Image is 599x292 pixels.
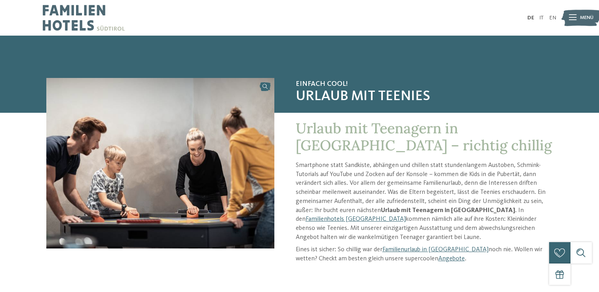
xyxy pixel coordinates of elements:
[527,15,534,21] a: DE
[381,207,515,214] strong: Urlaub mit Teenagern in [GEOGRAPHIC_DATA]
[438,256,465,262] a: Angebote
[296,245,553,263] p: Eines ist sicher: So chillig war der noch nie. Wollen wir wetten? Checkt am besten gleich unsere ...
[296,161,553,242] p: Smartphone statt Sandkiste, abhängen und chillen statt stundenlangem Austoben, Schmink-Tutorials ...
[296,80,553,89] span: Einfach cool!
[539,15,544,21] a: IT
[549,15,556,21] a: EN
[306,216,406,222] a: Familienhotels [GEOGRAPHIC_DATA]
[296,88,553,105] span: Urlaub mit Teenies
[382,246,489,253] a: Familienurlaub in [GEOGRAPHIC_DATA]
[296,119,552,154] span: Urlaub mit Teenagern in [GEOGRAPHIC_DATA] – richtig chillig
[46,78,274,248] img: Urlaub mit Teenagern in Südtirol geplant?
[580,14,593,21] span: Menü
